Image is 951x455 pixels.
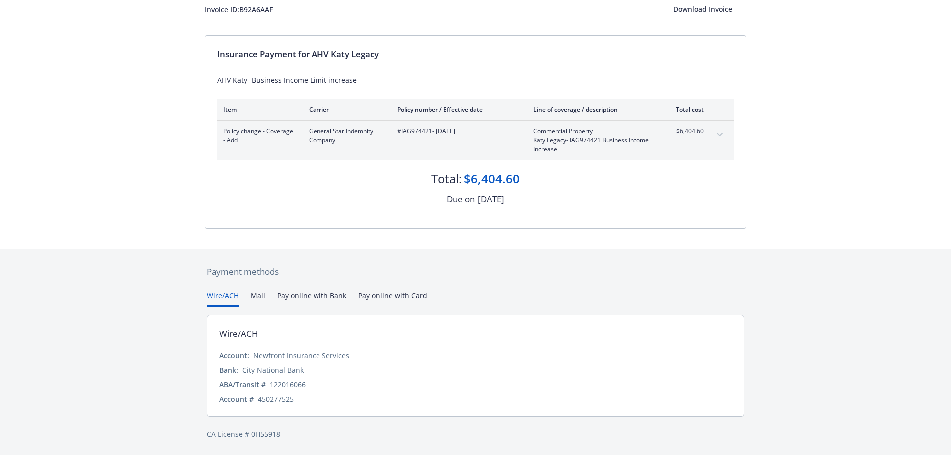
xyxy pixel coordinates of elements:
div: Payment methods [207,265,744,278]
button: Wire/ACH [207,290,239,307]
span: Policy change - Coverage - Add [223,127,293,145]
div: Newfront Insurance Services [253,350,349,361]
div: Insurance Payment for AHV Katy Legacy [217,48,734,61]
div: Policy number / Effective date [397,105,517,114]
div: Carrier [309,105,381,114]
div: Invoice ID: B92A6AAF [205,4,273,15]
div: Policy change - Coverage - AddGeneral Star Indemnity Company#IAG974421- [DATE]Commercial Property... [217,121,734,160]
div: Account # [219,394,254,404]
div: Line of coverage / description [533,105,650,114]
div: CA License # 0H55918 [207,429,744,439]
button: expand content [712,127,728,143]
span: #IAG974421 - [DATE] [397,127,517,136]
div: City National Bank [242,365,304,375]
div: Total cost [666,105,704,114]
span: Katy Legacy- IAG974421 Business Income Increase [533,136,650,154]
div: Due on [447,193,475,206]
div: [DATE] [478,193,504,206]
span: Commercial PropertyKaty Legacy- IAG974421 Business Income Increase [533,127,650,154]
span: $6,404.60 [666,127,704,136]
span: General Star Indemnity Company [309,127,381,145]
div: 450277525 [258,394,294,404]
div: Item [223,105,293,114]
button: Mail [251,290,265,307]
div: ABA/Transit # [219,379,266,390]
span: Commercial Property [533,127,650,136]
div: Account: [219,350,249,361]
div: Wire/ACH [219,327,258,340]
div: Total: [431,170,462,187]
button: Pay online with Card [358,290,427,307]
div: AHV Katy- Business Income Limit increase [217,75,734,85]
div: Bank: [219,365,238,375]
div: 122016066 [270,379,306,390]
div: $6,404.60 [464,170,520,187]
button: Pay online with Bank [277,290,346,307]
